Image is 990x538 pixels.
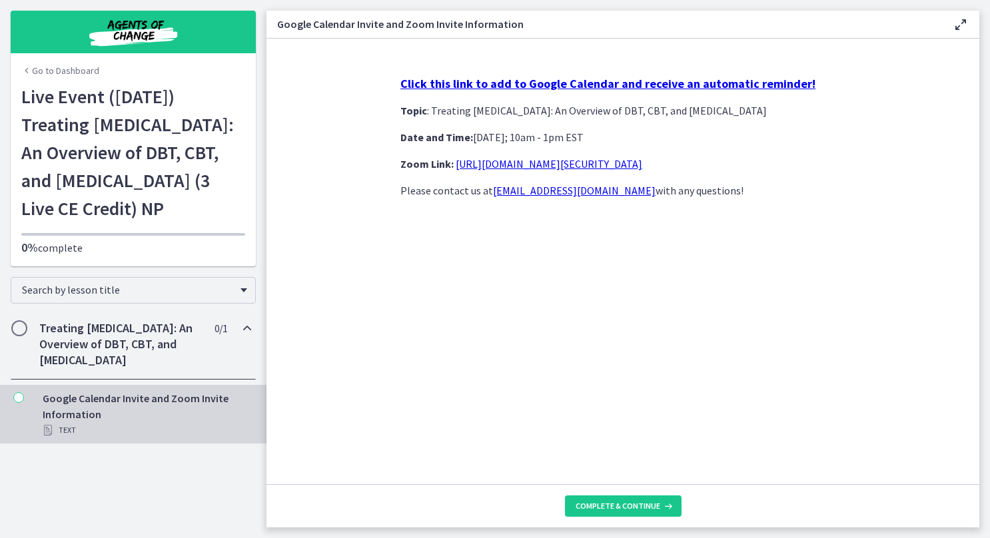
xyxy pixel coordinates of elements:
[22,283,234,296] span: Search by lesson title
[11,277,256,304] div: Search by lesson title
[53,16,213,48] img: Agents of Change Social Work Test Prep
[400,157,454,170] strong: Zoom Link:
[43,390,250,438] div: Google Calendar Invite and Zoom Invite Information
[21,83,245,222] h1: Live Event ([DATE]) Treating [MEDICAL_DATA]: An Overview of DBT, CBT, and [MEDICAL_DATA] (3 Live ...
[39,320,202,368] h2: Treating [MEDICAL_DATA]: An Overview of DBT, CBT, and [MEDICAL_DATA]
[43,422,250,438] div: Text
[215,320,227,336] span: 0 / 1
[400,131,473,144] strong: Date and Time:
[400,76,815,91] strong: Click this link to add to Google Calendar and receive an automatic reminder!
[576,501,660,511] span: Complete & continue
[21,64,99,77] a: Go to Dashboard
[400,182,845,198] p: Please contact us at with any questions!
[277,16,931,32] h3: Google Calendar Invite and Zoom Invite Information
[456,157,642,170] a: [URL][DOMAIN_NAME][SECURITY_DATA]
[400,129,845,145] p: [DATE]; 10am - 1pm EST
[21,240,245,256] p: complete
[400,104,427,117] strong: Topic
[21,240,38,255] span: 0%
[400,77,815,91] a: Click this link to add to Google Calendar and receive an automatic reminder!
[565,495,682,517] button: Complete & continue
[493,184,656,197] a: [EMAIL_ADDRESS][DOMAIN_NAME]
[400,103,845,119] p: : Treating [MEDICAL_DATA]: An Overview of DBT, CBT, and [MEDICAL_DATA]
